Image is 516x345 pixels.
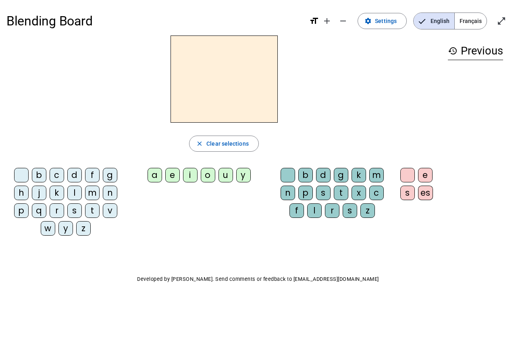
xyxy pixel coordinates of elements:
div: r [50,203,64,218]
div: n [103,186,117,200]
button: Enter full screen [493,13,510,29]
div: l [307,203,322,218]
div: p [298,186,313,200]
div: g [334,168,348,182]
div: k [352,168,366,182]
h3: Previous [448,42,503,60]
mat-icon: remove [338,16,348,26]
div: f [85,168,100,182]
button: Clear selections [189,136,259,152]
mat-icon: close [196,140,203,147]
button: Decrease font size [335,13,351,29]
div: y [236,168,251,182]
div: s [400,186,415,200]
div: g [103,168,117,182]
div: d [316,168,331,182]
div: h [14,186,29,200]
mat-icon: settings [364,17,372,25]
div: x [352,186,366,200]
span: English [414,13,454,29]
div: t [334,186,348,200]
mat-button-toggle-group: Language selection [413,13,487,29]
div: m [85,186,100,200]
div: s [316,186,331,200]
div: q [32,203,46,218]
div: n [281,186,295,200]
div: l [67,186,82,200]
div: p [14,203,29,218]
button: Increase font size [319,13,335,29]
div: s [343,203,357,218]
div: s [67,203,82,218]
p: Developed by [PERSON_NAME]. Send comments or feedback to [EMAIL_ADDRESS][DOMAIN_NAME] [6,274,510,284]
div: y [58,221,73,236]
div: z [76,221,91,236]
div: d [67,168,82,182]
div: c [50,168,64,182]
div: w [41,221,55,236]
div: a [148,168,162,182]
span: Clear selections [206,139,249,148]
span: Settings [375,16,397,26]
mat-icon: history [448,46,458,56]
button: Settings [358,13,407,29]
h1: Blending Board [6,8,303,34]
span: Français [455,13,487,29]
div: f [289,203,304,218]
div: v [103,203,117,218]
div: c [369,186,384,200]
div: u [218,168,233,182]
div: z [360,203,375,218]
div: i [183,168,198,182]
div: b [32,168,46,182]
div: t [85,203,100,218]
mat-icon: format_size [309,16,319,26]
div: o [201,168,215,182]
mat-icon: open_in_full [497,16,506,26]
div: k [50,186,64,200]
div: r [325,203,339,218]
div: j [32,186,46,200]
div: m [369,168,384,182]
div: e [165,168,180,182]
mat-icon: add [322,16,332,26]
div: e [418,168,433,182]
div: b [298,168,313,182]
div: es [418,186,433,200]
